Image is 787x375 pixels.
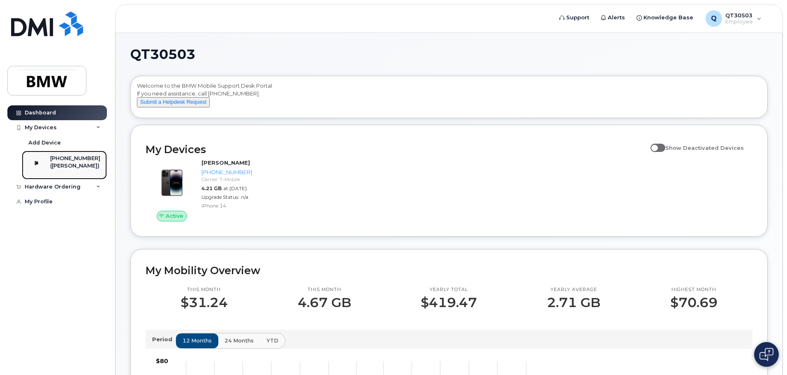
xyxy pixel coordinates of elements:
p: $31.24 [181,295,228,310]
input: Show Deactivated Devices [650,140,657,147]
p: 4.67 GB [298,295,351,310]
div: Welcome to the BMW Mobile Support Desk Portal If you need assistance, call [PHONE_NUMBER]. [137,82,761,115]
p: $419.47 [421,295,477,310]
p: $70.69 [670,295,718,310]
div: Carrier: T-Mobile [201,176,287,183]
p: Period [152,335,176,343]
div: [PHONE_NUMBER] [201,168,287,176]
a: Active[PERSON_NAME][PHONE_NUMBER]Carrier: T-Mobile4.21 GBat [DATE]Upgrade Status:n/aiPhone 14 [146,159,290,221]
p: This month [181,286,228,293]
h2: My Mobility Overview [146,264,752,277]
div: iPhone 14 [201,202,287,209]
span: at [DATE] [223,185,247,191]
tspan: $80 [156,357,168,365]
span: 24 months [225,337,254,345]
span: Show Deactivated Devices [665,144,744,151]
span: Upgrade Status: [201,194,239,200]
img: Open chat [759,348,773,361]
span: QT30503 [130,48,195,61]
button: Submit a Helpdesk Request [137,97,210,107]
p: This month [298,286,351,293]
span: 4.21 GB [201,185,222,191]
a: Submit a Helpdesk Request [137,98,210,105]
p: Yearly total [421,286,477,293]
img: image20231002-3703462-njx0qo.jpeg [152,163,192,203]
span: YTD [266,337,278,345]
strong: [PERSON_NAME] [201,159,250,166]
h2: My Devices [146,143,646,156]
p: Yearly average [547,286,600,293]
p: Highest month [670,286,718,293]
span: n/a [241,194,248,200]
p: 2.71 GB [547,295,600,310]
span: Active [166,212,183,220]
